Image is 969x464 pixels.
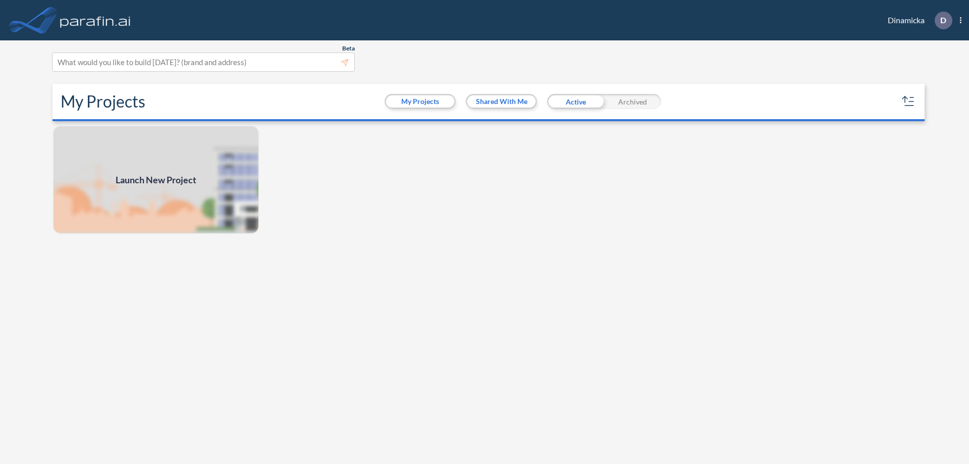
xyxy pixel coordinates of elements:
[61,92,145,111] h2: My Projects
[342,44,355,53] span: Beta
[386,95,454,108] button: My Projects
[547,94,604,109] div: Active
[604,94,661,109] div: Archived
[900,93,917,110] button: sort
[52,125,259,234] img: add
[467,95,535,108] button: Shared With Me
[116,173,196,187] span: Launch New Project
[940,16,946,25] p: D
[58,10,133,30] img: logo
[873,12,961,29] div: Dinamicka
[52,125,259,234] a: Launch New Project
